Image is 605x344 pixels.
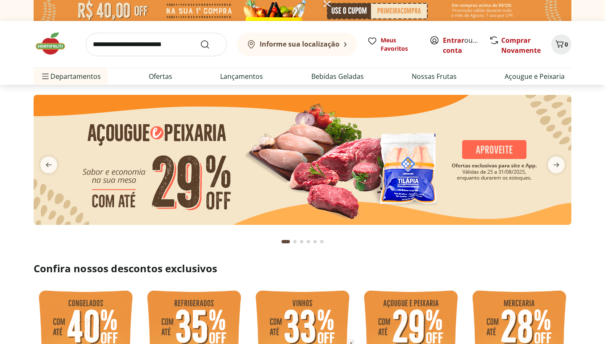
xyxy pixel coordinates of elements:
button: Go to page 4 from fs-carousel [305,232,312,252]
input: search [86,33,227,56]
span: ou [443,35,480,55]
b: Informe sua localização [260,39,339,49]
button: previous [34,156,64,173]
a: Nossas Frutas [412,71,457,81]
h2: Confira nossos descontos exclusivos [34,262,571,275]
button: Go to page 3 from fs-carousel [298,232,305,252]
button: Carrinho [551,34,571,55]
span: 0 [565,40,568,48]
span: Meus Favoritos [381,36,419,53]
button: Current page from fs-carousel [280,232,292,252]
button: Informe sua localização [237,33,357,56]
button: Go to page 2 from fs-carousel [292,232,298,252]
span: Departamentos [40,66,101,86]
button: Go to page 6 from fs-carousel [318,232,325,252]
a: Comprar Novamente [501,36,541,55]
img: açougue [34,95,571,225]
a: Lançamentos [220,71,263,81]
a: Ofertas [149,71,172,81]
a: Açougue e Peixaria [505,71,565,81]
a: Criar conta [443,36,489,55]
button: Submit Search [200,39,220,50]
a: Bebidas Geladas [311,71,364,81]
button: Go to page 5 from fs-carousel [312,232,318,252]
button: next [541,156,571,173]
img: Hortifruti [34,31,76,56]
a: Meus Favoritos [367,36,419,53]
button: Menu [40,66,50,86]
a: Entrar [443,36,464,45]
